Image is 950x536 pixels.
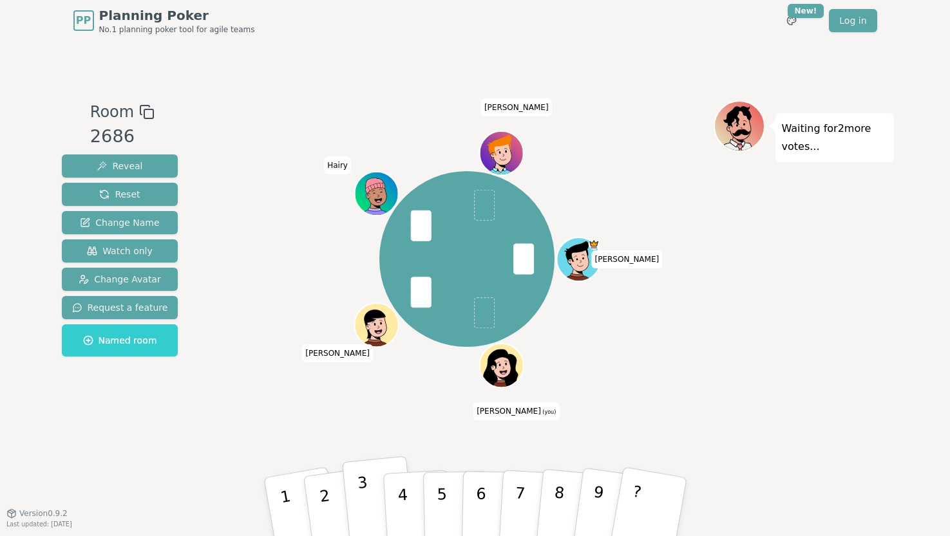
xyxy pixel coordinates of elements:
a: Log in [829,9,877,32]
button: Click to change your avatar [481,345,522,386]
button: New! [780,9,803,32]
span: Reset [99,188,140,201]
button: Change Name [62,211,178,234]
div: New! [788,4,824,18]
span: Nick is the host [589,239,600,250]
button: Change Avatar [62,268,178,291]
button: Version0.9.2 [6,508,68,519]
span: Version 0.9.2 [19,508,68,519]
span: Click to change your name [302,344,373,362]
span: Named room [83,334,157,347]
p: Waiting for 2 more votes... [782,120,888,156]
span: No.1 planning poker tool for agile teams [99,24,255,35]
span: Planning Poker [99,6,255,24]
span: PP [76,13,91,28]
span: Change Avatar [79,273,161,286]
span: Click to change your name [473,402,559,420]
span: Click to change your name [592,250,663,268]
span: Change Name [80,216,159,229]
button: Watch only [62,239,178,263]
span: Room [90,100,134,124]
span: Last updated: [DATE] [6,521,72,528]
span: Watch only [87,245,153,257]
button: Request a feature [62,296,178,319]
span: (you) [541,409,556,415]
span: Reveal [97,160,142,172]
a: PPPlanning PokerNo.1 planning poker tool for agile teams [73,6,255,35]
span: Click to change your name [324,156,351,174]
span: Click to change your name [481,98,552,116]
div: 2686 [90,124,155,150]
button: Named room [62,324,178,356]
button: Reset [62,183,178,206]
span: Request a feature [72,301,168,314]
button: Reveal [62,154,178,178]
